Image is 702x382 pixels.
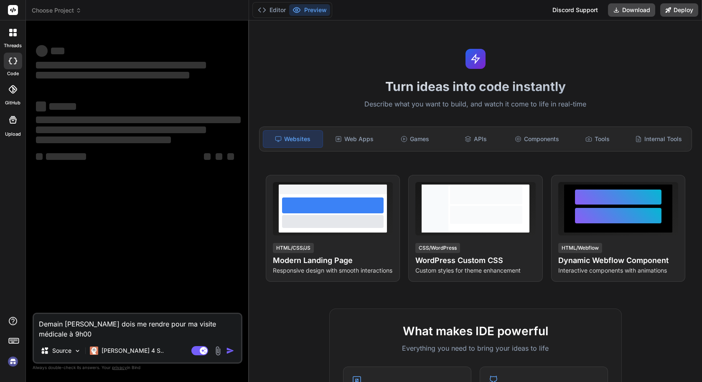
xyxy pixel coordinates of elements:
div: Tools [568,130,628,148]
p: Everything you need to bring your ideas to life [343,343,608,353]
span: ‌ [36,72,189,78]
label: GitHub [5,99,20,106]
span: ‌ [36,116,241,123]
span: Choose Project [32,6,81,15]
p: Describe what you want to build, and watch it come to life in real-time [254,99,697,110]
span: ‌ [36,45,48,57]
span: ‌ [46,153,86,160]
img: icon [226,347,234,355]
span: ‌ [204,153,211,160]
img: signin [6,354,20,369]
div: Components [507,130,567,148]
label: Upload [5,131,21,138]
label: threads [4,42,22,49]
span: ‌ [51,48,64,54]
button: Download [608,3,655,17]
span: ‌ [36,153,43,160]
p: Source [52,347,71,355]
h4: Modern Landing Page [273,255,393,266]
span: ‌ [36,62,206,68]
span: ‌ [227,153,234,160]
span: ‌ [49,103,76,110]
h4: Dynamic Webflow Component [558,255,678,266]
p: [PERSON_NAME] 4 S.. [102,347,164,355]
span: ‌ [36,101,46,111]
span: privacy [112,365,127,370]
div: Discord Support [547,3,603,17]
button: Preview [289,4,330,16]
h4: WordPress Custom CSS [415,255,535,266]
span: ‌ [36,137,171,143]
div: Websites [263,130,323,148]
h1: Turn ideas into code instantly [254,79,697,94]
button: Editor [254,4,289,16]
img: attachment [213,346,223,356]
p: Interactive components with animations [558,266,678,275]
label: code [7,70,19,77]
span: ‌ [216,153,222,160]
h2: What makes IDE powerful [343,322,608,340]
div: HTML/Webflow [558,243,602,253]
span: ‌ [36,126,206,133]
img: Claude 4 Sonnet [90,347,98,355]
img: Pick Models [74,347,81,354]
div: Internal Tools [629,130,688,148]
div: APIs [446,130,506,148]
p: Always double-check its answers. Your in Bind [33,364,242,372]
button: Deploy [660,3,698,17]
div: Web Apps [325,130,384,148]
div: HTML/CSS/JS [273,243,314,253]
p: Custom styles for theme enhancement [415,266,535,275]
div: CSS/WordPress [415,243,460,253]
div: Games [385,130,445,148]
textarea: Demain [PERSON_NAME] dois me rendre pour ma visite médicale à 9h00 [34,314,241,339]
p: Responsive design with smooth interactions [273,266,393,275]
